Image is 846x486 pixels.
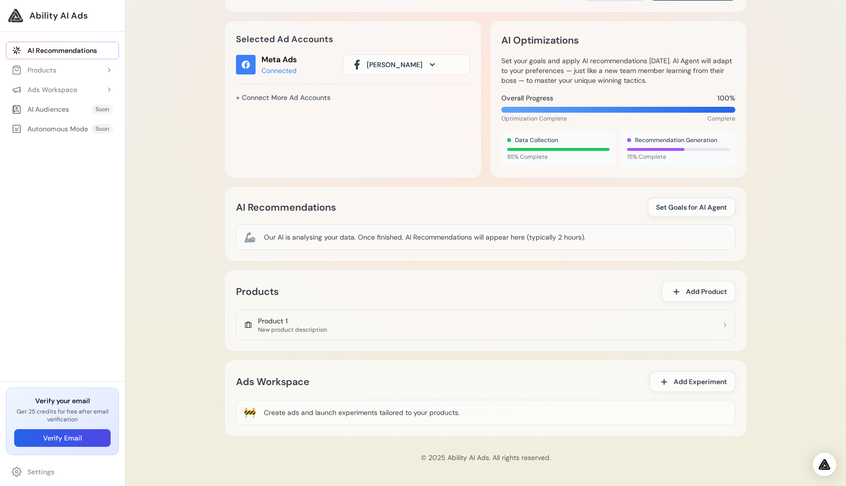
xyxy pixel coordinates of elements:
[14,408,111,423] p: Get 25 credits for free after email verification
[258,326,327,334] div: New product description
[627,153,729,161] span: 15% Complete
[717,93,735,103] span: 100%
[12,65,56,75] div: Products
[258,316,327,326] div: Product 1
[813,453,836,476] div: Open Intercom Messenger
[264,408,460,417] div: Create ads and launch experiments tailored to your products.
[6,61,119,79] button: Products
[236,199,336,215] h2: AI Recommendations
[650,371,735,392] button: Add Experiment
[236,284,279,299] h2: Products
[6,463,119,481] a: Settings
[507,153,610,161] span: 85% Complete
[92,124,113,134] span: Soon
[674,377,727,387] span: Add Experiment
[133,453,838,462] p: © 2025 Ability AI Ads. All rights reserved.
[14,396,111,406] h3: Verify your email
[236,374,309,389] h2: Ads Workspace
[662,281,735,302] button: Add Product
[648,198,735,217] button: Set Goals for AI Agent
[261,66,297,75] div: Connected
[515,136,558,144] span: Data Collection
[656,202,727,212] span: Set Goals for AI Agent
[343,54,470,75] button: [PERSON_NAME]
[686,287,727,296] span: Add Product
[224,360,747,437] app-experiment-list: Ads Workspace
[92,104,113,114] span: Soon
[635,136,717,144] span: Recommendation Generation
[501,56,735,85] p: Set your goals and apply AI recommendations [DATE]. AI Agent will adapt to your preferences — jus...
[12,85,77,95] div: Ads Workspace
[501,93,553,103] span: Overall Progress
[501,32,579,48] h2: AI Optimizations
[236,89,330,106] a: + Connect More Ad Accounts
[236,32,470,46] h2: Selected Ad Accounts
[12,124,88,134] div: Autonomous Mode
[264,232,586,242] div: Our AI is analysing your data. Once finished, AI Recommendations will appear here (typically 2 ho...
[6,81,119,98] button: Ads Workspace
[14,429,111,447] button: Verify Email
[501,115,567,122] span: Optimization Complete
[244,406,256,419] div: 🚧
[244,230,256,244] div: 🦾
[29,9,88,23] span: Ability AI Ads
[6,42,119,59] a: AI Recommendations
[224,269,747,352] app-product-list: Products
[8,8,117,24] a: Ability AI Ads
[261,54,297,66] div: Meta Ads
[367,60,423,70] span: [PERSON_NAME]
[12,104,69,114] div: AI Audiences
[707,115,735,122] span: Complete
